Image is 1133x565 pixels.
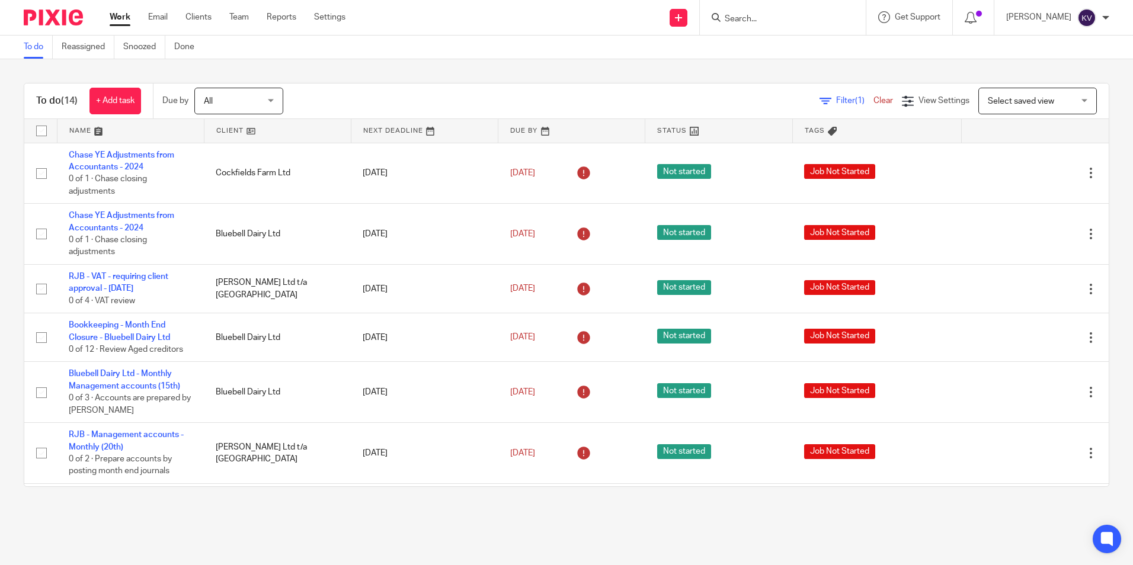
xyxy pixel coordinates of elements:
[204,423,351,484] td: [PERSON_NAME] Ltd t/a [GEOGRAPHIC_DATA]
[510,449,535,457] span: [DATE]
[24,9,83,25] img: Pixie
[69,272,168,293] a: RJB - VAT - requiring client approval - [DATE]
[657,225,711,240] span: Not started
[61,96,78,105] span: (14)
[36,95,78,107] h1: To do
[69,151,174,171] a: Chase YE Adjustments from Accountants - 2024
[804,329,875,344] span: Job Not Started
[657,280,711,295] span: Not started
[657,164,711,179] span: Not started
[657,329,711,344] span: Not started
[657,444,711,459] span: Not started
[69,455,172,476] span: 0 of 2 · Prepare accounts by posting month end journals
[69,370,180,390] a: Bluebell Dairy Ltd - Monthly Management accounts (15th)
[69,431,184,451] a: RJB - Management accounts - Monthly (20th)
[724,14,830,25] input: Search
[805,127,825,134] span: Tags
[229,11,249,23] a: Team
[24,36,53,59] a: To do
[836,97,873,105] span: Filter
[69,321,170,341] a: Bookkeeping - Month End Closure - Bluebell Dairy Ltd
[351,362,498,423] td: [DATE]
[804,444,875,459] span: Job Not Started
[351,313,498,362] td: [DATE]
[1077,8,1096,27] img: svg%3E
[657,383,711,398] span: Not started
[148,11,168,23] a: Email
[204,143,351,204] td: Cockfields Farm Ltd
[267,11,296,23] a: Reports
[351,423,498,484] td: [DATE]
[510,284,535,293] span: [DATE]
[804,383,875,398] span: Job Not Started
[895,13,940,21] span: Get Support
[69,175,147,195] span: 0 of 1 · Chase closing adjustments
[62,36,114,59] a: Reassigned
[314,11,345,23] a: Settings
[988,97,1054,105] span: Select saved view
[510,333,535,342] span: [DATE]
[123,36,165,59] a: Snoozed
[204,362,351,423] td: Bluebell Dairy Ltd
[855,97,865,105] span: (1)
[69,236,147,256] span: 0 of 1 · Chase closing adjustments
[110,11,130,23] a: Work
[204,204,351,265] td: Bluebell Dairy Ltd
[69,345,183,354] span: 0 of 12 · Review Aged creditors
[1006,11,1071,23] p: [PERSON_NAME]
[174,36,203,59] a: Done
[351,265,498,313] td: [DATE]
[69,394,191,415] span: 0 of 3 · Accounts are prepared by [PERSON_NAME]
[204,484,351,532] td: [PERSON_NAME] Ltd t/a [GEOGRAPHIC_DATA]
[873,97,893,105] a: Clear
[162,95,188,107] p: Due by
[351,484,498,532] td: [DATE]
[89,88,141,114] a: + Add task
[69,211,174,232] a: Chase YE Adjustments from Accountants - 2024
[510,230,535,238] span: [DATE]
[351,143,498,204] td: [DATE]
[510,169,535,177] span: [DATE]
[804,164,875,179] span: Job Not Started
[204,313,351,362] td: Bluebell Dairy Ltd
[510,388,535,396] span: [DATE]
[918,97,969,105] span: View Settings
[204,265,351,313] td: [PERSON_NAME] Ltd t/a [GEOGRAPHIC_DATA]
[185,11,212,23] a: Clients
[204,97,213,105] span: All
[804,280,875,295] span: Job Not Started
[69,297,135,305] span: 0 of 4 · VAT review
[351,204,498,265] td: [DATE]
[804,225,875,240] span: Job Not Started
